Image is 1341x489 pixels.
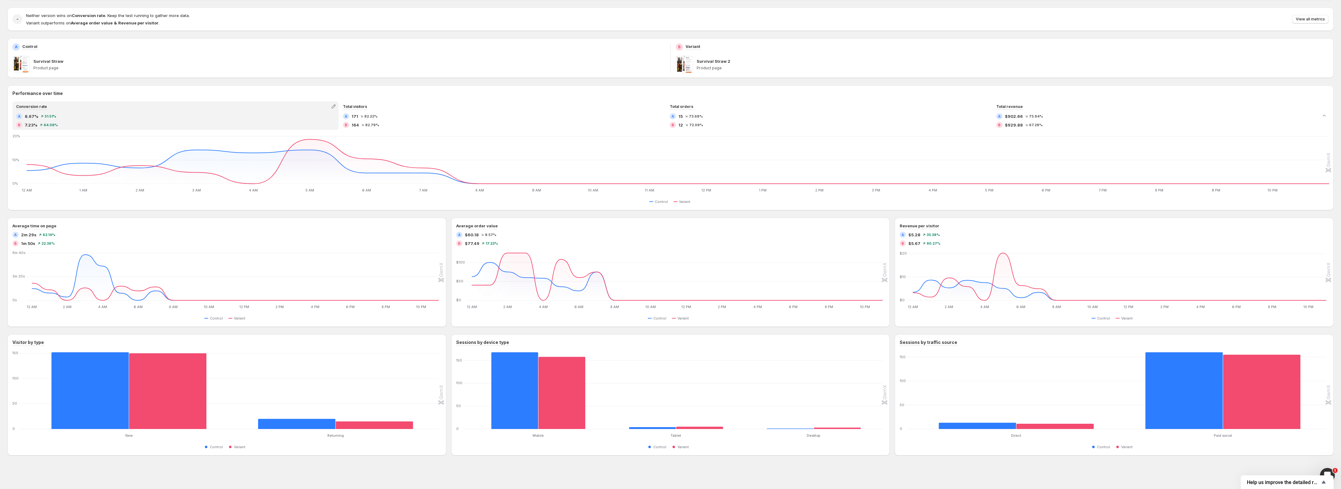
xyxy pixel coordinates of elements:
span: 12 [678,122,683,128]
text: 12 PM [1124,305,1134,309]
span: 8.67% [25,113,38,119]
text: 5 AM [305,188,314,192]
span: Variant [679,199,690,204]
text: 12 PM [701,188,711,192]
span: 171 [352,113,358,119]
span: Variant [1121,444,1133,449]
text: 3m 20s [12,274,25,279]
text: $20 [900,251,907,255]
button: Collapse chart [1320,111,1329,120]
span: 1 [1333,468,1338,473]
span: 1m 50s [21,240,35,247]
text: 150 [12,351,18,355]
text: 5 PM [985,188,993,192]
rect: Variant 3 [814,413,861,429]
h2: B [345,123,347,127]
text: 8 PM [1268,305,1277,309]
text: 2 PM [815,188,824,192]
text: 100 [900,379,906,383]
rect: Variant 150 [129,352,206,429]
h2: A [14,233,17,237]
p: Survival Straw [33,58,63,64]
text: 4 PM [1196,305,1205,309]
span: Variant [677,444,689,449]
text: 6 PM [789,305,798,309]
span: 51.51% [45,114,56,118]
p: Product page [697,66,1329,71]
h2: Performance over time [12,90,1329,97]
text: 10 PM [416,305,426,309]
text: 2 PM [275,305,284,309]
text: 1 PM [759,188,767,192]
h2: B [998,123,1001,127]
text: 12 AM [27,305,37,309]
h3: Average order value [456,223,498,229]
text: 8 AM [610,305,619,309]
text: 9 PM [1212,188,1220,192]
text: 1 AM [79,188,87,192]
span: 15 [678,113,683,119]
text: 4 PM [928,188,937,192]
text: New [125,433,133,438]
rect: Control 1 [767,414,814,429]
button: Variant [673,198,693,205]
text: 2 AM [63,305,71,309]
text: $100 [456,260,465,264]
text: 7 PM [1099,188,1107,192]
span: Variant [677,316,689,321]
span: 164 [352,122,359,128]
h2: B [458,242,461,245]
rect: Variant 11 [1016,409,1094,429]
span: 82.79% [365,123,379,127]
button: Control [204,443,225,451]
button: Control [204,315,225,322]
text: 150 [456,358,462,362]
text: Mobile [533,433,544,438]
span: $902.66 [1005,113,1023,119]
span: $60.18 [465,232,479,238]
img: Survival Straw 2 [676,56,693,73]
span: 90.27% [927,242,941,245]
text: 2 PM [718,305,726,309]
span: 17.23% [486,242,498,245]
button: Variant [672,443,691,451]
text: 8 AM [1053,305,1061,309]
rect: Control 160 [1145,352,1223,429]
text: Tablet [671,433,681,438]
text: 10 PM [1267,188,1278,192]
text: 4 AM [980,305,989,309]
text: 150 [900,354,906,359]
button: Control [1092,315,1113,322]
span: Total visitors [343,104,367,109]
rect: Variant 158 [538,352,585,429]
text: 0s [12,298,17,302]
button: Variant [228,315,248,322]
strong: Conversion rate [72,13,105,18]
iframe: Intercom live chat [1320,468,1335,483]
h2: B [672,123,674,127]
span: 8.57% [485,233,496,237]
h2: B [18,123,20,127]
text: 4 AM [98,305,107,309]
g: Direct: Control 13,Variant 11 [913,352,1120,429]
h3: Revenue per visitor [900,223,939,229]
p: Variant [686,43,700,49]
text: 50 [900,402,904,407]
text: 12 AM [466,305,477,309]
text: 9 AM [532,188,541,192]
rect: Control 20 [258,404,335,429]
span: 67.28% [1029,123,1043,127]
span: Control [1097,444,1110,449]
text: 50 [456,404,461,408]
button: Variant [1116,315,1135,322]
text: 8 AM [169,305,178,309]
span: Variant [234,444,245,449]
span: Help us improve the detailed report for A/B campaigns [1247,479,1320,485]
button: View all metrics [1292,15,1329,24]
text: 6 PM [1232,305,1241,309]
h2: A [672,114,674,118]
g: Paid social: Control 160,Variant 155 [1120,352,1326,429]
text: 2 AM [136,188,144,192]
span: 62.14% [43,233,55,237]
text: 6 PM [1042,188,1050,192]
